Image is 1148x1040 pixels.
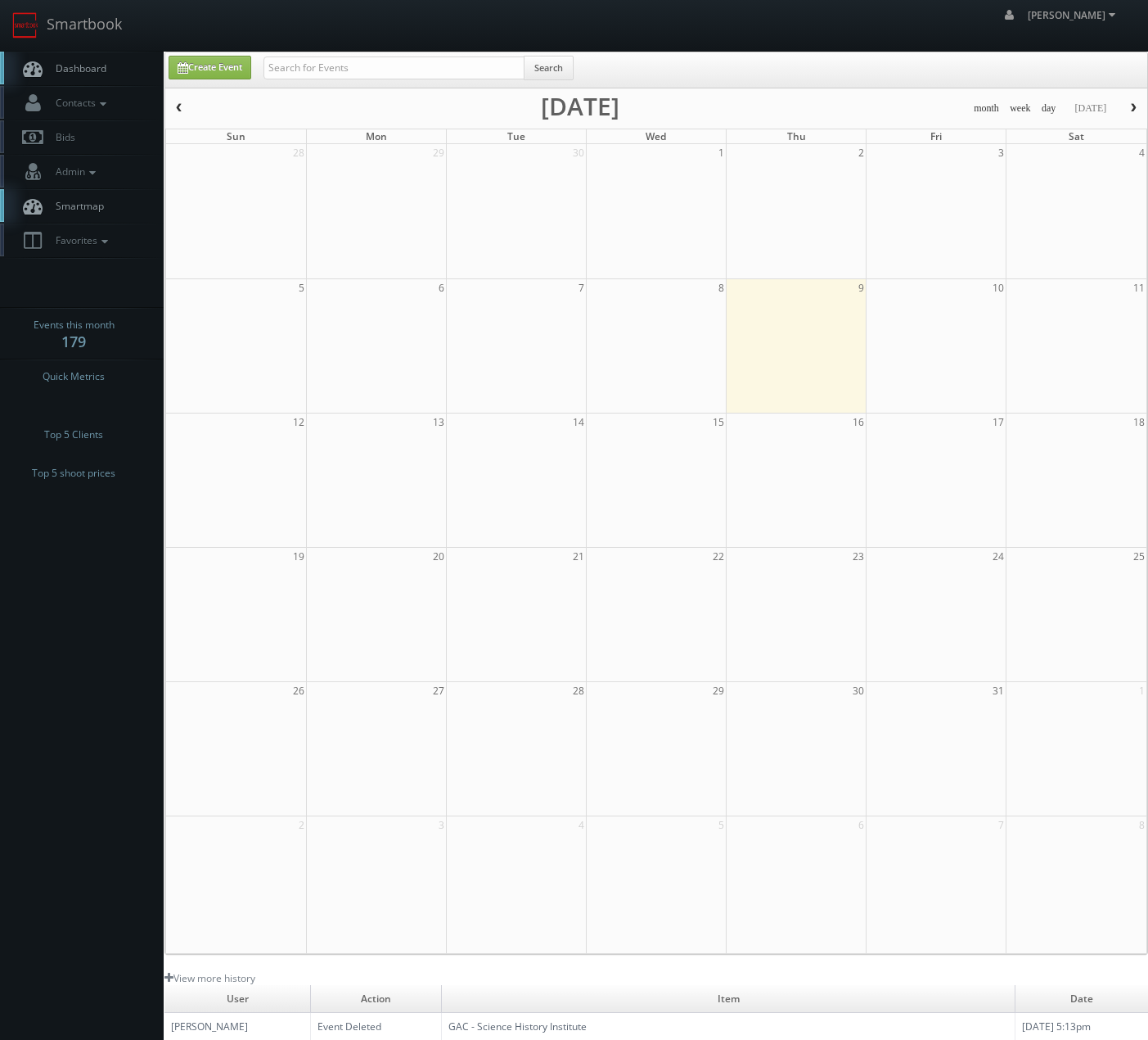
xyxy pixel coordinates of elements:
span: 24 [991,548,1006,565]
span: 15 [711,414,726,431]
span: 29 [431,144,446,161]
span: Smartmap [47,199,104,213]
span: 12 [291,414,306,431]
span: 1 [717,144,726,161]
span: 7 [577,279,586,296]
span: Tue [507,129,525,143]
span: 10 [991,279,1006,296]
span: 29 [711,682,726,699]
span: 5 [297,279,306,296]
h2: [DATE] [541,98,619,115]
span: 3 [437,816,446,834]
span: 28 [291,144,306,161]
span: 11 [1132,279,1146,296]
span: Contacts [47,96,110,110]
a: View more history [164,971,255,985]
span: Top 5 Clients [44,427,103,443]
span: 30 [851,682,866,699]
span: 2 [857,144,866,161]
span: 4 [577,816,586,834]
span: 9 [857,279,866,296]
span: 8 [717,279,726,296]
span: 5 [717,816,726,834]
span: 25 [1132,548,1146,565]
span: 27 [431,682,446,699]
span: Wed [646,129,666,143]
span: 17 [991,414,1006,431]
span: Admin [47,165,100,179]
span: Dashboard [47,61,106,75]
span: 8 [1137,816,1146,834]
span: 19 [291,548,306,565]
strong: 179 [61,332,86,351]
span: 2 [297,816,306,834]
span: 31 [991,682,1006,699]
button: month [968,98,1005,119]
span: Favorites [47,233,112,247]
span: 26 [291,682,306,699]
button: week [1004,98,1037,119]
span: 28 [571,682,586,699]
span: 13 [431,414,446,431]
span: 4 [1137,144,1146,161]
button: day [1036,98,1062,119]
span: 3 [997,144,1006,161]
span: Events this month [34,317,115,333]
span: Mon [366,129,387,143]
button: Search [524,56,574,80]
img: smartbook-logo.png [12,12,38,38]
span: [PERSON_NAME] [1028,8,1120,22]
a: Create Event [169,56,251,79]
span: 14 [571,414,586,431]
td: Date [1015,985,1148,1013]
span: 16 [851,414,866,431]
span: Fri [930,129,942,143]
td: Action [311,985,442,1013]
button: [DATE] [1069,98,1112,119]
span: 6 [857,816,866,834]
span: Sat [1069,129,1084,143]
td: Item [441,985,1015,1013]
span: 1 [1137,682,1146,699]
span: 7 [997,816,1006,834]
span: Thu [787,129,806,143]
span: 6 [437,279,446,296]
span: Top 5 shoot prices [32,465,115,482]
td: User [164,985,311,1013]
span: 18 [1132,414,1146,431]
input: Search for Events [263,57,524,79]
span: 22 [711,548,726,565]
span: 21 [571,548,586,565]
span: 30 [571,144,586,161]
span: Quick Metrics [43,369,105,385]
span: Bids [47,130,75,144]
span: Sun [227,129,245,143]
span: 23 [851,548,866,565]
span: 20 [431,548,446,565]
